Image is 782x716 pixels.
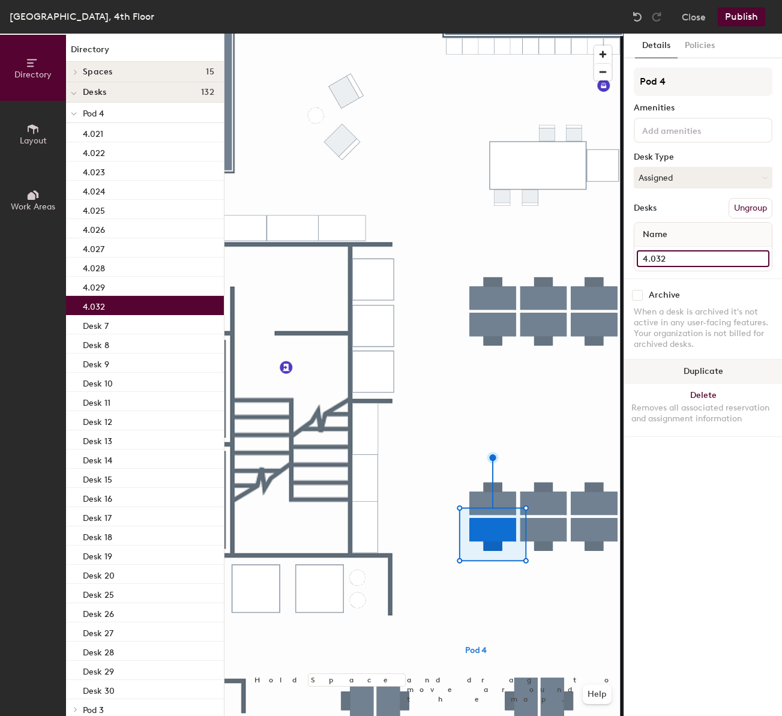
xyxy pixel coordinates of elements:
p: 4.025 [83,202,105,216]
p: 4.021 [83,125,103,139]
p: Desk 14 [83,452,112,466]
p: 4.029 [83,279,105,293]
button: Policies [678,34,722,58]
span: Desks [83,88,106,97]
p: Desk 28 [83,644,114,658]
div: Amenities [634,103,772,113]
p: Desk 17 [83,510,112,523]
div: Desks [634,203,657,213]
p: Desk 29 [83,663,114,677]
div: Archive [649,290,680,300]
p: 4.026 [83,221,105,235]
img: Undo [631,11,643,23]
p: Desk 8 [83,337,109,350]
span: 132 [201,88,214,97]
button: Publish [718,7,765,26]
button: Assigned [634,167,772,188]
p: Desk 12 [83,414,112,427]
p: Desk 30 [83,682,115,696]
p: Desk 19 [83,548,112,562]
p: 4.027 [83,241,104,254]
p: Desk 27 [83,625,113,639]
p: Desk 16 [83,490,112,504]
input: Add amenities [640,122,748,137]
p: Desk 13 [83,433,112,447]
p: 4.032 [83,298,105,312]
p: Desk 20 [83,567,115,581]
span: 15 [206,67,214,77]
p: Desk 26 [83,606,114,619]
p: Desk 25 [83,586,114,600]
button: DeleteRemoves all associated reservation and assignment information [624,384,782,436]
p: Desk 11 [83,394,110,408]
div: Removes all associated reservation and assignment information [631,403,775,424]
div: Desk Type [634,152,772,162]
img: Redo [651,11,663,23]
p: 4.022 [83,145,105,158]
p: 4.028 [83,260,105,274]
p: Desk 9 [83,356,109,370]
button: Ungroup [729,198,772,218]
p: Desk 10 [83,375,113,389]
button: Help [583,685,612,704]
span: Pod 3 [83,705,104,715]
span: Spaces [83,67,113,77]
input: Unnamed desk [637,250,769,267]
div: When a desk is archived it's not active in any user-facing features. Your organization is not bil... [634,307,772,350]
span: Pod 4 [83,109,104,119]
p: Desk 7 [83,317,109,331]
button: Close [682,7,706,26]
p: Desk 18 [83,529,112,543]
span: Name [637,224,673,245]
div: [GEOGRAPHIC_DATA], 4th Floor [10,9,154,24]
span: Work Areas [11,202,55,212]
p: 4.023 [83,164,105,178]
p: Desk 15 [83,471,112,485]
button: Duplicate [624,360,782,384]
button: Details [635,34,678,58]
span: Directory [14,70,52,80]
h1: Directory [66,43,224,62]
span: Layout [20,136,47,146]
p: 4.024 [83,183,105,197]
